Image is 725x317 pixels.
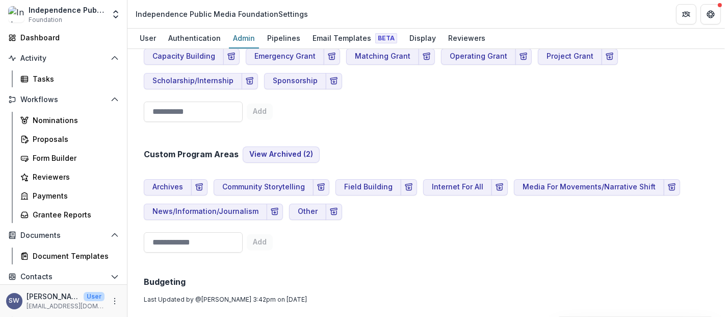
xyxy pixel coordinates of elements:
[16,112,123,129] a: Nominations
[247,234,273,251] button: Add
[326,73,342,89] button: Archive Grant Type
[27,291,80,302] p: [PERSON_NAME]
[144,150,239,159] h2: Custom Program Areas
[326,204,342,220] button: Archive Program Area
[8,6,24,22] img: Independence Public Media Foundation
[401,179,417,196] button: Archive Program Area
[20,273,107,281] span: Contacts
[701,4,721,25] button: Get Help
[602,48,618,65] button: Archive Grant Type
[223,48,240,65] button: Archive Grant Type
[324,48,340,65] button: Archive Grant Type
[247,104,273,120] button: Add
[515,48,532,65] button: Archive Grant Type
[164,31,225,45] div: Authentication
[214,179,314,196] button: Community Storytelling
[109,295,121,307] button: More
[229,29,259,48] a: Admin
[191,179,208,196] button: Archive Program Area
[20,32,115,43] div: Dashboard
[144,179,192,196] button: Archives
[4,227,123,243] button: Open Documents
[33,172,115,182] div: Reviewers
[144,295,709,304] p: Last Updated by @ [PERSON_NAME] 3:42pm on [DATE]
[335,179,401,196] button: Field Building
[229,31,259,45] div: Admin
[144,204,267,220] button: News/Information/Journalism
[4,50,123,66] button: Open Activity
[16,187,123,204] a: Payments
[263,29,304,48] a: Pipelines
[109,4,123,25] button: Open entity switcher
[16,206,123,223] a: Grantee Reports
[313,179,329,196] button: Archive Program Area
[20,95,107,104] span: Workflows
[29,5,105,15] div: Independence Public Media Foundation
[267,204,283,220] button: Archive Program Area
[164,29,225,48] a: Authentication
[491,179,508,196] button: Archive Program Area
[144,277,709,287] h2: Budgeting
[29,15,62,25] span: Foundation
[289,204,326,220] button: Other
[84,292,105,301] p: User
[33,74,115,84] div: Tasks
[246,48,324,65] button: Emergency Grant
[136,31,160,45] div: User
[4,29,123,46] a: Dashboard
[136,29,160,48] a: User
[33,190,115,201] div: Payments
[33,134,115,144] div: Proposals
[444,29,489,48] a: Reviewers
[375,33,397,43] span: Beta
[9,298,20,304] div: Sherella Williams
[242,73,258,89] button: Archive Grant Type
[243,147,320,163] button: View Archived (2)
[405,29,440,48] a: Display
[664,179,680,196] button: Archive Program Area
[4,91,123,108] button: Open Workflows
[20,54,107,63] span: Activity
[136,9,308,19] div: Independence Public Media Foundation Settings
[308,29,401,48] a: Email Templates Beta
[514,179,664,196] button: Media For Movements/Narrative Shift
[264,73,326,89] button: Sponsorship
[346,48,419,65] button: Matching Grant
[16,70,123,87] a: Tasks
[444,31,489,45] div: Reviewers
[27,302,105,311] p: [EMAIL_ADDRESS][DOMAIN_NAME]
[16,131,123,148] a: Proposals
[308,31,401,45] div: Email Templates
[16,168,123,185] a: Reviewers
[20,231,107,240] span: Documents
[676,4,696,25] button: Partners
[132,7,312,21] nav: breadcrumb
[144,48,224,65] button: Capacity Building
[441,48,516,65] button: Operating Grant
[405,31,440,45] div: Display
[423,179,492,196] button: Internet For All
[144,73,242,89] button: Scholarship/Internship
[538,48,602,65] button: Project Grant
[419,48,435,65] button: Archive Grant Type
[16,248,123,264] a: Document Templates
[33,209,115,220] div: Grantee Reports
[33,153,115,163] div: Form Builder
[33,115,115,126] div: Nominations
[33,251,115,261] div: Document Templates
[4,269,123,285] button: Open Contacts
[16,150,123,166] a: Form Builder
[263,31,304,45] div: Pipelines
